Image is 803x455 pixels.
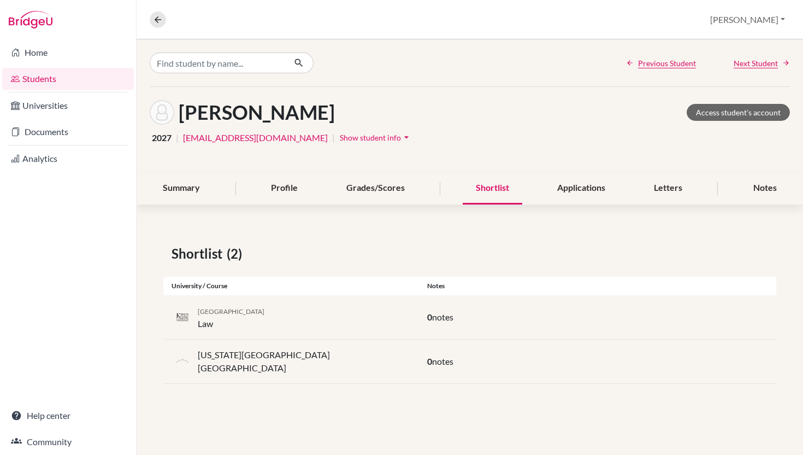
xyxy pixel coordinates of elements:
[641,172,695,205] div: Letters
[2,405,134,427] a: Help center
[2,68,134,90] a: Students
[705,9,790,30] button: [PERSON_NAME]
[427,312,432,322] span: 0
[687,104,790,121] a: Access student's account
[432,312,453,322] span: notes
[734,57,778,69] span: Next Student
[340,133,401,142] span: Show student info
[163,281,419,291] div: University / Course
[172,313,193,322] img: gb_k60_fwondp49.png
[463,172,522,205] div: Shortlist
[638,57,696,69] span: Previous Student
[258,172,311,205] div: Profile
[427,356,432,366] span: 0
[172,244,227,264] span: Shortlist
[332,131,335,144] span: |
[227,244,246,264] span: (2)
[172,351,193,372] img: default-university-logo-42dd438d0b49c2174d4c41c49dcd67eec2da6d16b3a2f6d5de70cc347232e317.png
[333,172,418,205] div: Grades/Scores
[432,356,453,366] span: notes
[2,148,134,170] a: Analytics
[626,57,696,69] a: Previous Student
[179,101,335,124] h1: [PERSON_NAME]
[401,132,412,143] i: arrow_drop_down
[2,95,134,116] a: Universities
[198,307,264,316] span: [GEOGRAPHIC_DATA]
[734,57,790,69] a: Next Student
[198,304,264,330] div: Law
[176,131,179,144] span: |
[544,172,618,205] div: Applications
[740,172,790,205] div: Notes
[2,121,134,143] a: Documents
[198,348,411,375] p: [US_STATE][GEOGRAPHIC_DATA] [GEOGRAPHIC_DATA]
[2,431,134,453] a: Community
[9,11,52,28] img: Bridge-U
[152,131,172,144] span: 2027
[150,100,174,125] img: Chanon Ossom's avatar
[183,131,328,144] a: [EMAIL_ADDRESS][DOMAIN_NAME]
[2,42,134,63] a: Home
[150,172,213,205] div: Summary
[339,129,412,146] button: Show student infoarrow_drop_down
[419,281,777,291] div: Notes
[150,52,285,73] input: Find student by name...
